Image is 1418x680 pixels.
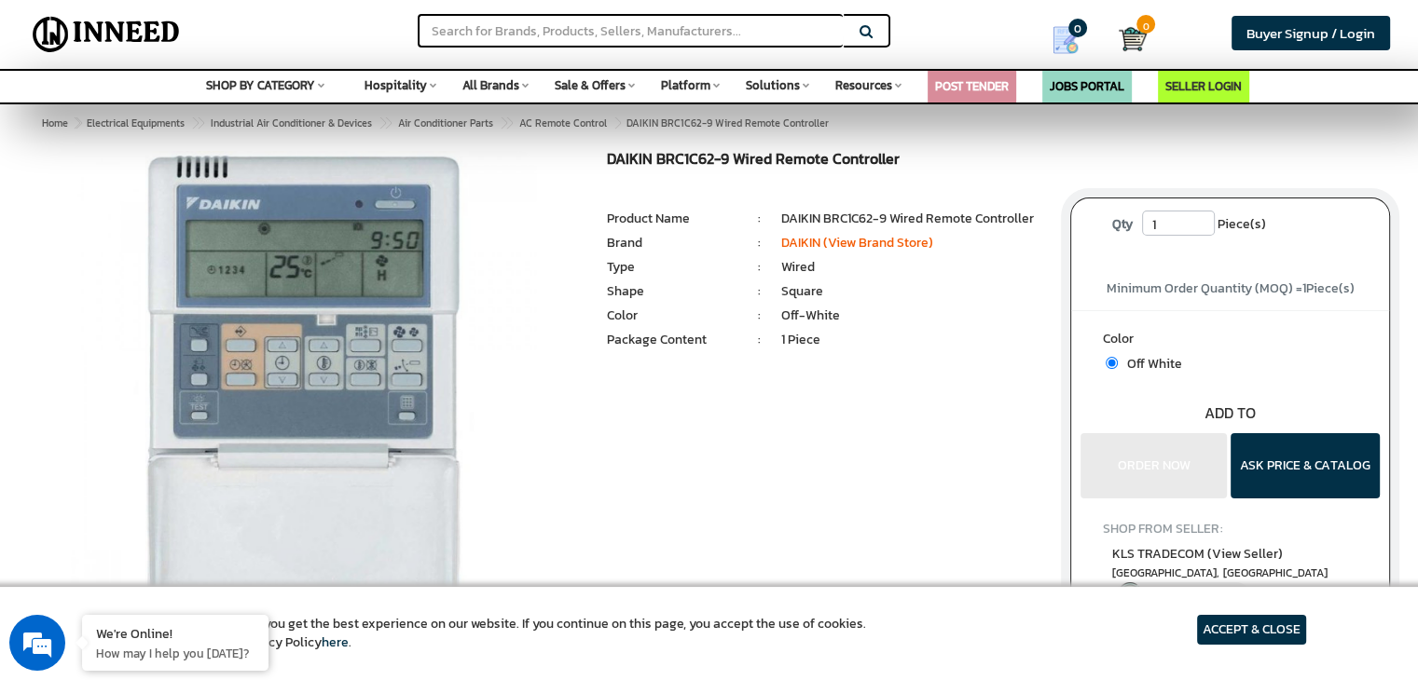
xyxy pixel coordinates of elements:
[1103,522,1357,536] h4: SHOP FROM SELLER:
[108,215,257,403] span: We're online!
[191,112,200,134] span: >
[1112,565,1348,581] span: East Delhi
[75,116,80,130] span: >
[38,112,72,134] a: Home
[737,234,781,252] li: :
[607,306,737,325] li: Color
[1103,330,1357,353] label: Color
[737,331,781,349] li: :
[1246,22,1375,44] span: Buyer Signup / Login
[1118,354,1182,374] span: Off White
[1103,211,1142,238] label: Qty
[365,76,427,94] span: Hospitality
[607,258,737,277] li: Type
[555,76,626,94] span: Sale & Offers
[96,645,255,661] p: How may I help you today?
[398,116,493,130] span: Air Conditioner Parts
[379,112,388,134] span: >
[1052,26,1080,54] img: Show My Quotes
[1218,211,1266,238] span: Piece(s)
[1068,19,1087,37] span: 0
[129,450,142,461] img: salesiqlogo_leal7QplfZFryJ6FIlVepeu7OftD7mt8q6exU6-34PB8prfIgodN67KcxXM9Y7JQ_.png
[781,258,1042,277] li: Wired
[737,282,781,301] li: :
[737,306,781,325] li: :
[607,282,737,301] li: Shape
[96,624,255,642] div: We're Online!
[607,210,737,228] li: Product Name
[781,331,1042,349] li: 1 Piece
[87,116,185,130] span: Electrical Equipments
[661,76,710,94] span: Platform
[781,306,1042,325] li: Off-White
[737,258,781,277] li: :
[613,112,623,134] span: >
[1119,19,1133,60] a: Cart 0
[1107,279,1355,298] span: Minimum Order Quantity (MOQ) = Piece(s)
[1302,279,1306,298] span: 1
[1026,19,1119,61] a: my Quotes 0
[71,151,537,617] img: DAIKIN BRC1C62-9 Wired Remote Controller
[83,112,188,134] a: Electrical Equipments
[500,112,509,134] span: >
[781,233,933,252] a: DAIKIN (View Brand Store)
[746,76,800,94] span: Solutions
[206,76,315,94] span: SHOP BY CATEGORY
[112,615,866,652] article: We use cookies to ensure you get the best experience on our website. If you continue on this page...
[1165,77,1242,95] a: SELLER LOGIN
[462,76,519,94] span: All Brands
[781,210,1042,228] li: DAIKIN BRC1C62-9 Wired Remote Controller
[97,104,313,129] div: Chat with us now
[1112,544,1282,564] span: KLS TRADECOM
[9,469,355,535] textarea: Type your message and hit 'Enter'
[607,234,737,252] li: Brand
[32,112,78,122] img: logo_Zg8I0qSkbAqR2WFHt3p6CTuqpyXMFPubPcD2OT02zFN43Cy9FUNNG3NEPhM_Q1qe_.png
[25,11,187,58] img: Inneed.Market
[1050,77,1124,95] a: JOBS PORTAL
[1232,16,1390,50] a: Buyer Signup / Login
[1112,544,1348,615] a: KLS TRADECOM (View Seller) [GEOGRAPHIC_DATA], [GEOGRAPHIC_DATA] Verified Seller
[519,116,607,130] span: AC Remote Control
[322,632,349,652] a: here
[516,112,611,134] a: AC Remote Control
[1136,15,1155,34] span: 0
[83,116,829,130] span: DAIKIN BRC1C62-9 Wired Remote Controller
[1071,402,1389,424] div: ADD TO
[418,14,843,48] input: Search for Brands, Products, Sellers, Manufacturers...
[737,210,781,228] li: :
[1231,433,1380,498] button: ASK PRICE & CATALOG
[207,112,376,134] a: Industrial Air Conditioner & Devices
[835,76,892,94] span: Resources
[607,331,737,349] li: Package Content
[394,112,497,134] a: Air Conditioner Parts
[607,151,1042,172] h1: DAIKIN BRC1C62-9 Wired Remote Controller
[1197,615,1306,645] article: ACCEPT & CLOSE
[1119,25,1147,53] img: Cart
[146,449,237,462] em: Driven by SalesIQ
[1117,582,1145,610] img: inneed-verified-seller-icon.png
[306,9,351,54] div: Minimize live chat window
[211,116,372,130] span: Industrial Air Conditioner & Devices
[781,282,1042,301] li: Square
[935,77,1009,95] a: POST TENDER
